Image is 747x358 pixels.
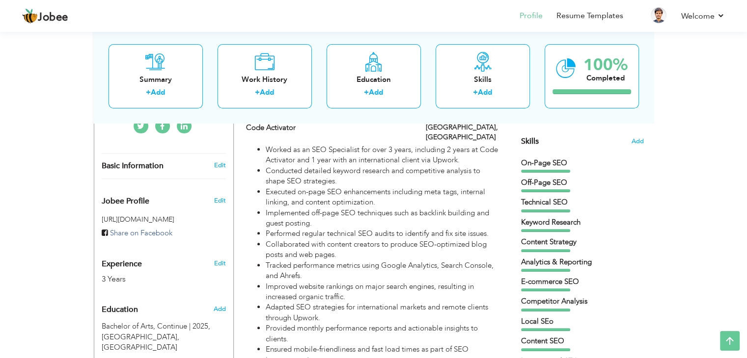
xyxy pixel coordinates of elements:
label: + [255,88,260,98]
a: Add [369,88,383,98]
div: Competitor Analysis [521,296,644,307]
a: Edit [214,259,225,268]
div: Summary [116,75,195,85]
label: + [146,88,151,98]
div: 100% [583,57,628,73]
span: Add [213,305,225,313]
div: Completed [583,73,628,83]
span: Skills [521,136,539,147]
span: Experience [102,260,142,269]
div: Local SEo [521,316,644,327]
span: Jobee [38,12,68,23]
label: + [473,88,478,98]
div: E-commerce SEO [521,277,644,287]
div: Keyword Research [521,217,644,228]
span: Basic Information [102,162,164,171]
img: Profile Img [651,7,666,23]
li: Conducted detailed keyword research and competitive analysis to shape SEO strategies. [266,166,500,187]
li: Implemented off-page SEO techniques such as backlink building and guest posting. [266,208,500,229]
li: Collaborated with content creators to produce SEO-optimized blog posts and web pages. [266,239,500,260]
li: Tracked performance metrics using Google Analytics, Search Console, and Ahrefs. [266,260,500,281]
span: Jobee Profile [102,197,149,206]
span: Edit [214,196,225,205]
a: Add [260,88,274,98]
span: [GEOGRAPHIC_DATA], [GEOGRAPHIC_DATA] [102,332,179,352]
li: Performed regular technical SEO audits to identify and fix site issues. [266,229,500,239]
span: Education [102,306,138,314]
li: Improved website rankings on major search engines, resulting in increased organic traffic. [266,281,500,303]
div: 3 Years [102,274,203,285]
li: Worked as an SEO Specialist for over 3 years, including 2 years at Code Activator and 1 year with... [266,145,500,166]
div: On-Page SEO [521,158,644,168]
div: Bachelor of Arts, 2025 [94,321,233,353]
a: Add [151,88,165,98]
a: Profile [520,10,543,22]
label: Code Activator [246,123,411,133]
span: Add [632,137,644,146]
li: Adapted SEO strategies for international markets and remote clients through Upwork. [266,302,500,323]
div: Content SEO [521,336,644,346]
a: Welcome [681,10,725,22]
a: Resume Templates [556,10,623,22]
label: + [364,88,369,98]
span: Bachelor of Arts, University of the Punjab, 2025 [102,321,210,331]
div: Work History [225,75,304,85]
a: Edit [214,161,225,170]
div: Technical SEO [521,197,644,207]
div: Education [334,75,413,85]
img: jobee.io [22,8,38,24]
li: Provided monthly performance reports and actionable insights to clients. [266,323,500,344]
h5: [URL][DOMAIN_NAME] [102,216,226,223]
div: Enhance your career by creating a custom URL for your Jobee public profile. [94,186,233,211]
div: Analytics & Reporting [521,257,644,267]
div: Off-Page SEO [521,178,644,188]
li: Executed on-page SEO enhancements including meta tags, internal linking, and content optimization. [266,187,500,208]
label: [GEOGRAPHIC_DATA], [GEOGRAPHIC_DATA] [426,123,501,142]
div: Content Strategy [521,237,644,247]
a: Add [478,88,492,98]
a: Jobee [22,8,68,24]
span: Share on Facebook [110,228,172,238]
div: Skills [443,75,522,85]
